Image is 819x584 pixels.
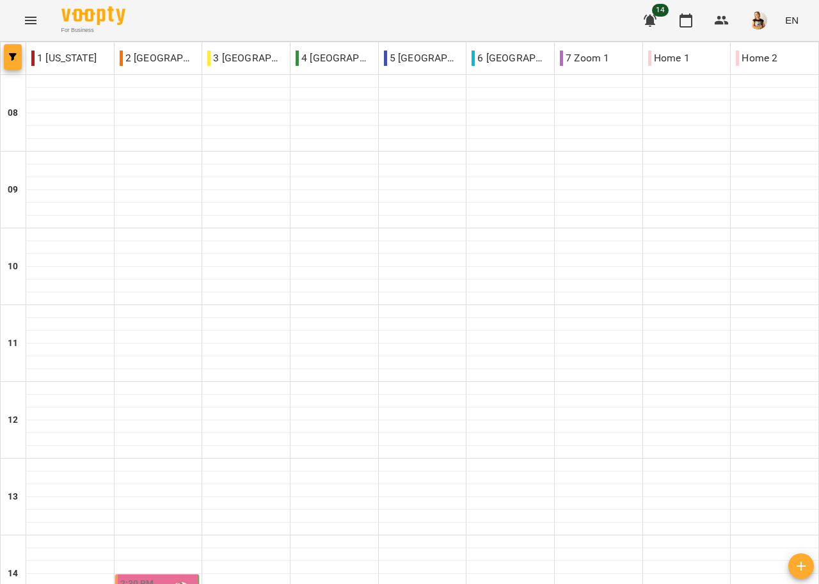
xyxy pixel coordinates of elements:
[785,13,799,27] span: EN
[472,51,549,66] p: 6 [GEOGRAPHIC_DATA]
[8,490,18,504] h6: 13
[15,5,46,36] button: Menu
[736,51,777,66] p: Home 2
[780,8,804,32] button: EN
[8,183,18,197] h6: 09
[652,4,669,17] span: 14
[61,6,125,25] img: Voopty Logo
[8,106,18,120] h6: 08
[749,12,767,29] img: 2e4f89398f4c2dde7e67aabe9e64803a.png
[8,413,18,427] h6: 12
[61,26,125,35] span: For Business
[788,553,814,579] button: Add lesson
[8,260,18,274] h6: 10
[120,51,197,66] p: 2 [GEOGRAPHIC_DATA]
[384,51,461,66] p: 5 [GEOGRAPHIC_DATA]
[560,51,609,66] p: 7 Zoom 1
[8,336,18,351] h6: 11
[296,51,373,66] p: 4 [GEOGRAPHIC_DATA]
[8,567,18,581] h6: 14
[31,51,97,66] p: 1 [US_STATE]
[207,51,285,66] p: 3 [GEOGRAPHIC_DATA]
[648,51,690,66] p: Home 1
